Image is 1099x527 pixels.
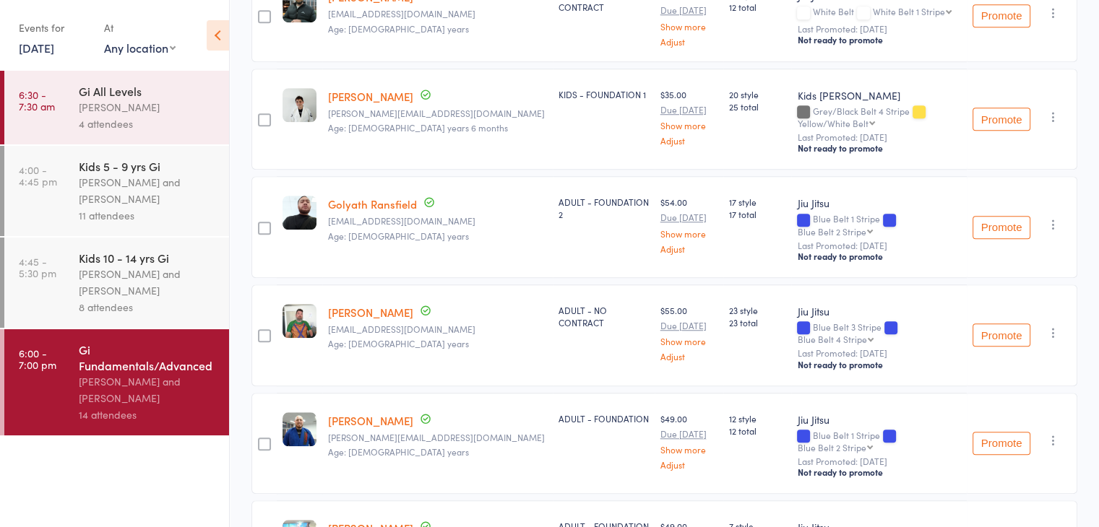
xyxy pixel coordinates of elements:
[328,216,547,226] small: Golyath.r@hotmail.com
[660,5,717,15] small: Due [DATE]
[729,196,786,208] span: 17 style
[797,412,961,427] div: Jiu Jitsu
[973,216,1030,239] button: Promote
[328,324,547,334] small: Lefty.p@hotmail.com
[328,230,469,242] span: Age: [DEMOGRAPHIC_DATA] years
[328,121,508,134] span: Age: [DEMOGRAPHIC_DATA] years 6 months
[797,196,961,210] div: Jiu Jitsu
[79,341,217,373] div: Gi Fundamentals/Advanced
[729,304,786,316] span: 23 style
[973,323,1030,347] button: Promote
[19,40,54,56] a: [DATE]
[660,244,717,253] a: Adjust
[797,251,961,262] div: Not ready to promote
[797,322,961,344] div: Blue Belt 3 Stripe
[797,214,961,235] div: Blue Belt 1 Stripe
[328,445,469,458] span: Age: [DEMOGRAPHIC_DATA] years
[797,34,961,45] div: Not ready to promote
[660,88,717,145] div: $35.00
[328,9,547,19] small: Advencha@gmail.com
[797,24,961,34] small: Last Promoted: [DATE]
[79,406,217,423] div: 14 attendees
[872,6,944,16] div: White Belt 1 Stripe
[729,88,786,100] span: 20 style
[559,412,649,424] div: ADULT - FOUNDATION
[559,304,649,328] div: ADULT - NO CONTRACT
[283,88,316,122] img: image1733294427.png
[660,412,717,469] div: $49.00
[328,22,469,35] span: Age: [DEMOGRAPHIC_DATA] years
[328,413,413,428] a: [PERSON_NAME]
[79,299,217,315] div: 8 attendees
[797,348,961,358] small: Last Promoted: [DATE]
[729,1,786,13] span: 12 total
[660,22,717,31] a: Show more
[660,121,717,130] a: Show more
[19,347,56,370] time: 6:00 - 7:00 pm
[328,108,547,118] small: Mohammad.panahi89@gmail.com
[729,424,786,437] span: 12 total
[79,174,217,207] div: [PERSON_NAME] and [PERSON_NAME]
[79,158,217,174] div: Kids 5 - 9 yrs Gi
[660,336,717,346] a: Show more
[79,99,217,116] div: [PERSON_NAME]
[660,321,717,331] small: Due [DATE]
[19,16,90,40] div: Events for
[283,304,316,338] img: image1739170435.png
[660,105,717,115] small: Due [DATE]
[729,316,786,328] span: 23 total
[19,256,56,279] time: 4:45 - 5:30 pm
[973,4,1030,27] button: Promote
[660,229,717,238] a: Show more
[797,227,866,236] div: Blue Belt 2 Stripe
[797,6,961,19] div: White Belt
[729,208,786,220] span: 17 total
[283,196,316,230] img: image1740553194.png
[797,466,961,478] div: Not ready to promote
[660,136,717,145] a: Adjust
[797,240,961,251] small: Last Promoted: [DATE]
[660,352,717,361] a: Adjust
[79,373,217,406] div: [PERSON_NAME] and [PERSON_NAME]
[79,207,217,224] div: 11 attendees
[4,238,229,328] a: 4:45 -5:30 pmKids 10 - 14 yrs Gi[PERSON_NAME] and [PERSON_NAME]8 attendees
[729,100,786,113] span: 25 total
[328,337,469,349] span: Age: [DEMOGRAPHIC_DATA] years
[797,359,961,370] div: Not ready to promote
[328,196,417,212] a: Golyath Ransfield
[660,460,717,469] a: Adjust
[19,164,57,187] time: 4:00 - 4:45 pm
[79,266,217,299] div: [PERSON_NAME] and [PERSON_NAME]
[79,83,217,99] div: Gi All Levels
[660,37,717,46] a: Adjust
[4,146,229,236] a: 4:00 -4:45 pmKids 5 - 9 yrs Gi[PERSON_NAME] and [PERSON_NAME]11 attendees
[797,88,961,103] div: Kids [PERSON_NAME]
[973,108,1030,131] button: Promote
[660,445,717,454] a: Show more
[4,329,229,435] a: 6:00 -7:00 pmGi Fundamentals/Advanced[PERSON_NAME] and [PERSON_NAME]14 attendees
[660,304,717,361] div: $55.00
[4,71,229,144] a: 6:30 -7:30 amGi All Levels[PERSON_NAME]4 attendees
[729,412,786,424] span: 12 style
[559,88,649,100] div: KIDS - FOUNDATION 1
[797,456,961,466] small: Last Promoted: [DATE]
[660,196,717,253] div: $54.00
[660,429,717,439] small: Due [DATE]
[797,334,866,344] div: Blue Belt 4 Stripe
[104,40,176,56] div: Any location
[797,132,961,142] small: Last Promoted: [DATE]
[660,212,717,222] small: Due [DATE]
[283,412,316,446] img: image1725869032.png
[797,142,961,154] div: Not ready to promote
[797,106,961,128] div: Grey/Black Belt 4 Stripe
[797,430,961,452] div: Blue Belt 1 Stripe
[328,432,547,443] small: Rhys.shone@outlook.com
[328,89,413,104] a: [PERSON_NAME]
[559,196,649,220] div: ADULT - FOUNDATION 2
[797,443,866,452] div: Blue Belt 2 Stripe
[328,305,413,320] a: [PERSON_NAME]
[797,304,961,318] div: Jiu Jitsu
[19,89,55,112] time: 6:30 - 7:30 am
[973,432,1030,455] button: Promote
[797,118,868,128] div: Yellow/White Belt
